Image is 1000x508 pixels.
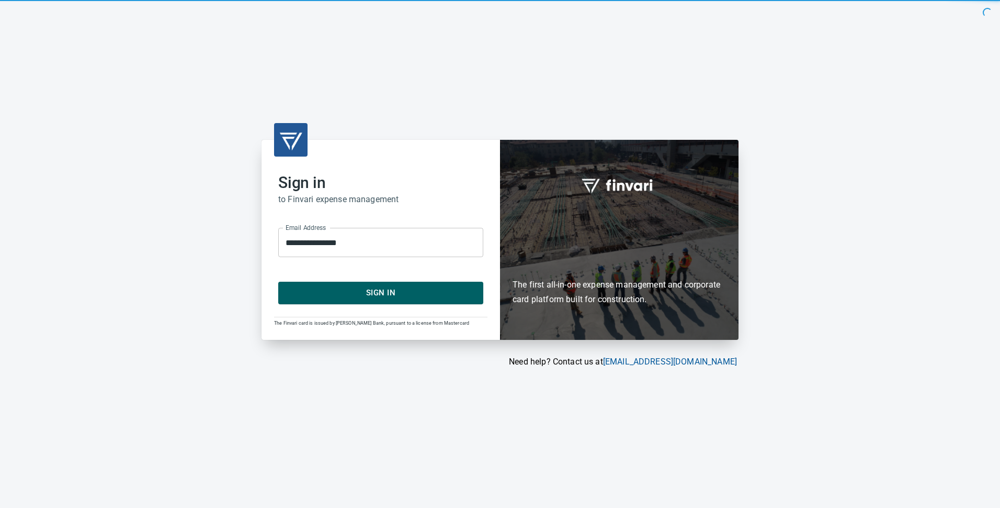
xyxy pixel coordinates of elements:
h2: Sign in [278,173,483,192]
h6: to Finvari expense management [278,192,483,207]
button: Sign In [278,282,483,304]
p: Need help? Contact us at [262,356,737,368]
span: Sign In [290,286,472,300]
h6: The first all-in-one expense management and corporate card platform built for construction. [513,217,726,307]
a: [EMAIL_ADDRESS][DOMAIN_NAME] [603,357,737,367]
div: Finvari [500,140,738,339]
img: fullword_logo_white.png [580,173,658,197]
img: transparent_logo.png [278,127,303,152]
span: The Finvari card is issued by [PERSON_NAME] Bank, pursuant to a license from Mastercard [274,321,469,326]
